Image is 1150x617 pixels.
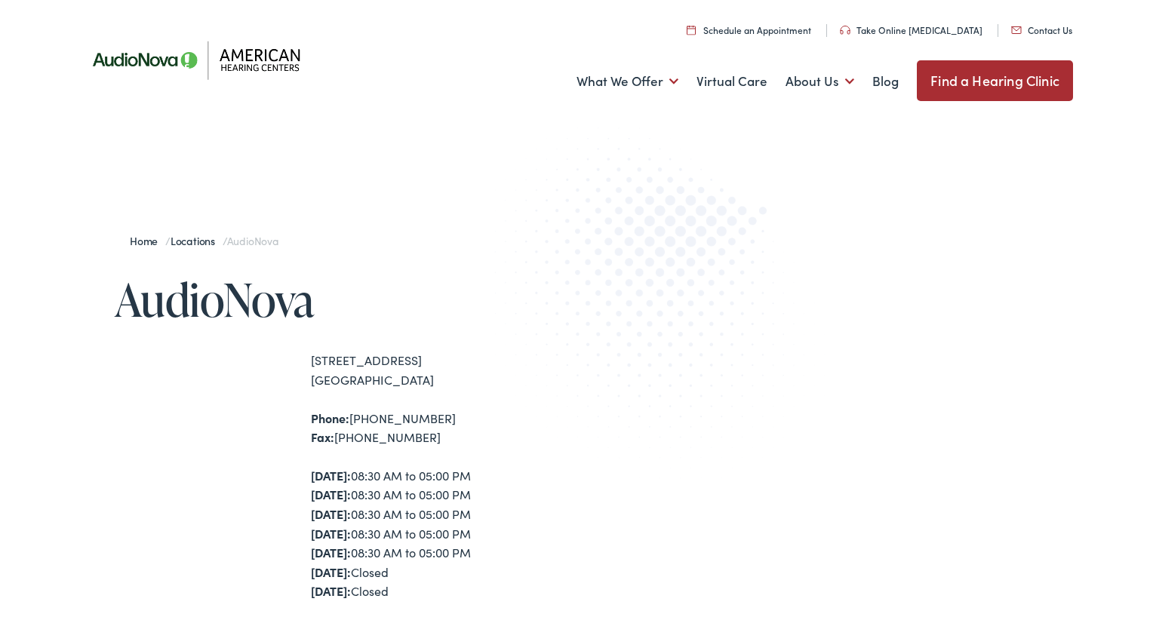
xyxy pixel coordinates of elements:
[696,54,767,109] a: Virtual Care
[311,525,351,542] strong: [DATE]:
[130,233,278,248] span: / /
[917,60,1073,101] a: Find a Hearing Clinic
[311,351,575,389] div: [STREET_ADDRESS] [GEOGRAPHIC_DATA]
[687,23,811,36] a: Schedule an Appointment
[577,54,678,109] a: What We Offer
[311,467,351,483] strong: [DATE]:
[840,23,982,36] a: Take Online [MEDICAL_DATA]
[311,410,349,426] strong: Phone:
[786,54,854,109] a: About Us
[687,25,696,35] img: utility icon
[872,54,899,109] a: Blog
[311,466,575,601] div: 08:30 AM to 05:00 PM 08:30 AM to 05:00 PM 08:30 AM to 05:00 PM 08:30 AM to 05:00 PM 08:30 AM to 0...
[311,486,351,502] strong: [DATE]:
[171,233,223,248] a: Locations
[311,409,575,447] div: [PHONE_NUMBER] [PHONE_NUMBER]
[840,26,850,35] img: utility icon
[227,233,278,248] span: AudioNova
[115,275,575,324] h1: AudioNova
[1011,23,1072,36] a: Contact Us
[130,233,165,248] a: Home
[311,505,351,522] strong: [DATE]:
[1011,26,1022,34] img: utility icon
[311,563,351,580] strong: [DATE]:
[311,582,351,599] strong: [DATE]:
[311,428,334,445] strong: Fax:
[311,544,351,560] strong: [DATE]:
